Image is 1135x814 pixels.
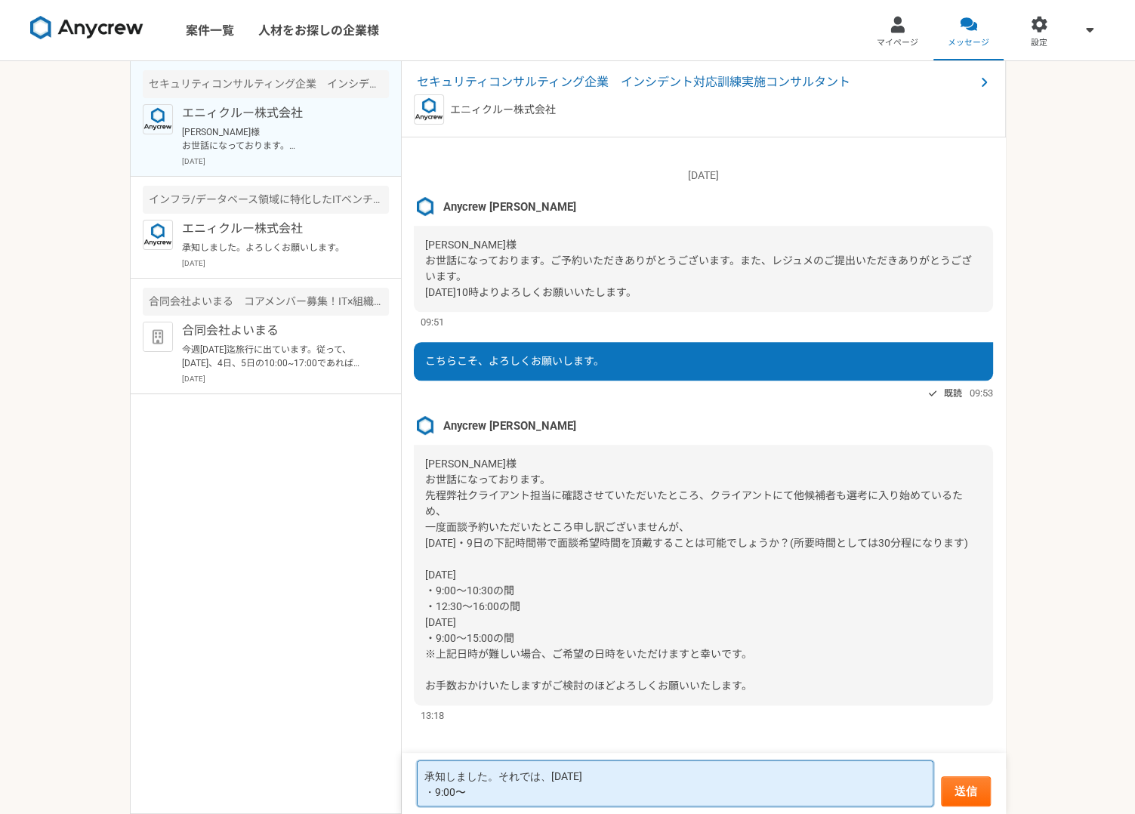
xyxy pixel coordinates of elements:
p: 承知しました。よろしくお願いします。 [182,241,369,254]
span: セキュリティコンサルティング企業 インシデント対応訓練実施コンサルタント [417,73,975,91]
p: [DATE] [182,156,389,167]
div: インフラ/データベース領域に特化したITベンチャー PM/PMO [143,186,389,214]
img: %E3%82%B9%E3%82%AF%E3%83%AA%E3%83%BC%E3%83%B3%E3%82%B7%E3%83%A7%E3%83%83%E3%83%88_2025-08-07_21.4... [414,415,436,437]
p: エニィクルー株式会社 [182,104,369,122]
span: Anycrew [PERSON_NAME] [443,418,576,434]
span: 設定 [1031,37,1047,49]
img: logo_text_blue_01.png [143,220,173,250]
span: [PERSON_NAME]様 お世話になっております。ご予約いただきありがとうございます。また、レジュメのご提出いただきありがとうございます。 [DATE]10時よりよろしくお願いいたします。 [425,239,972,298]
img: %E3%82%B9%E3%82%AF%E3%83%AA%E3%83%BC%E3%83%B3%E3%82%B7%E3%83%A7%E3%83%83%E3%83%88_2025-08-07_21.4... [414,196,436,218]
img: logo_text_blue_01.png [143,104,173,134]
span: こちらこそ、よろしくお願いします。 [425,355,604,367]
span: 13:18 [421,708,444,723]
p: 今週[DATE]迄旅行に出ています。従って、[DATE]、4日、5日の10:00~17:00であれば、オンライン又は対面何でも大丈夫です。よろしくお願いします。 [182,343,369,370]
button: 送信 [941,776,991,806]
p: [DATE] [182,373,389,384]
img: default_org_logo-42cde973f59100197ec2c8e796e4974ac8490bb5b08a0eb061ff975e4574aa76.png [143,322,173,352]
p: エニィクルー株式会社 [450,102,556,118]
img: 8DqYSo04kwAAAAASUVORK5CYII= [30,16,143,40]
span: 既読 [944,384,962,402]
div: 合同会社よいまる コアメンバー募集！IT×組織改善×PMO [143,288,389,316]
span: Anycrew [PERSON_NAME] [443,199,576,215]
span: 09:51 [421,315,444,329]
span: マイページ [877,37,918,49]
textarea: 承知しました。それでは、[DATE] ・9:00〜 [417,760,933,806]
span: メッセージ [948,37,989,49]
span: [PERSON_NAME]様 お世話になっております。 先程弊社クライアント担当に確認させていただいたところ、クライアントにて他候補者も選考に入り始めているため、 一度面談予約いただいたところ申... [425,458,968,692]
img: logo_text_blue_01.png [414,94,444,125]
div: セキュリティコンサルティング企業 インシデント対応訓練実施コンサルタント [143,70,389,98]
span: 09:53 [970,386,993,400]
p: エニィクルー株式会社 [182,220,369,238]
p: [DATE] [182,257,389,269]
p: [PERSON_NAME]様 お世話になっております。 先程弊社クライアント担当に確認させていただいたところ、クライアントにて他候補者も選考に入り始めているため、 一度面談予約いただいたところ申... [182,125,369,153]
p: [DATE] [414,168,993,183]
p: 合同会社よいまる [182,322,369,340]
